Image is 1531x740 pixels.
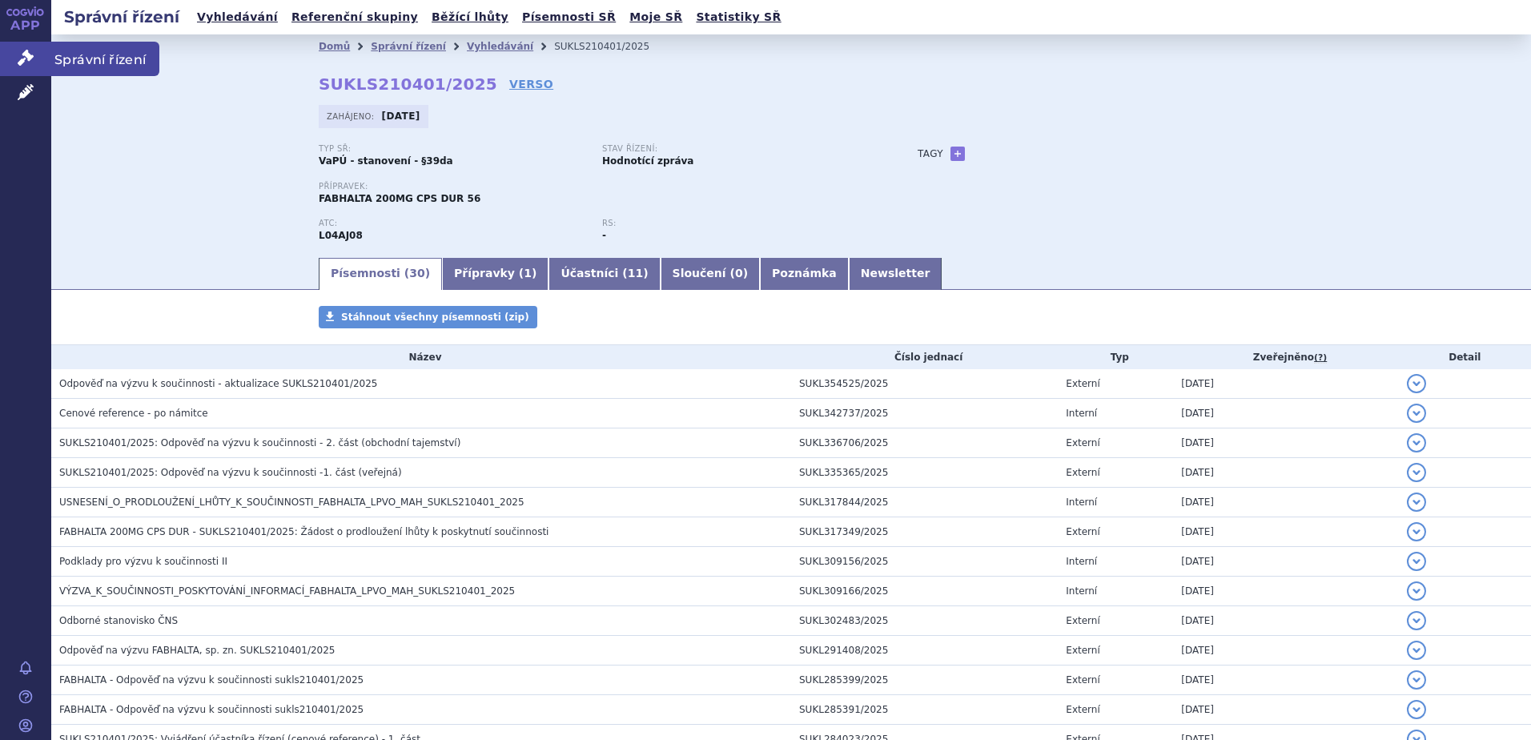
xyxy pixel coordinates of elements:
p: ATC: [319,219,586,228]
span: Externí [1066,526,1099,537]
span: USNESENÍ_O_PRODLOUŽENÍ_LHŮTY_K_SOUČINNOSTI_FABHALTA_LPVO_MAH_SUKLS210401_2025 [59,497,524,508]
th: Detail [1399,345,1531,369]
span: Správní řízení [51,42,159,75]
button: detail [1407,581,1426,601]
button: detail [1407,463,1426,482]
th: Typ [1058,345,1173,369]
strong: SUKLS210401/2025 [319,74,497,94]
a: Písemnosti (30) [319,258,442,290]
a: Stáhnout všechny písemnosti (zip) [319,306,537,328]
td: SUKL336706/2025 [791,428,1058,458]
td: [DATE] [1173,606,1398,636]
td: SUKL309156/2025 [791,547,1058,577]
abbr: (?) [1314,352,1327,364]
a: Newsletter [849,258,942,290]
p: RS: [602,219,870,228]
a: Poznámka [760,258,849,290]
button: detail [1407,493,1426,512]
td: [DATE] [1173,488,1398,517]
span: FABHALTA - Odpověď na výzvu k součinnosti sukls210401/2025 [59,674,364,686]
strong: IPTAKOPAN [319,230,363,241]
span: Interní [1066,556,1097,567]
span: Externí [1066,645,1099,656]
span: Odpověď na výzvu k součinnosti - aktualizace SUKLS210401/2025 [59,378,377,389]
a: Správní řízení [371,41,446,52]
span: Odborné stanovisko ČNS [59,615,178,626]
strong: Hodnotící zpráva [602,155,693,167]
span: 30 [409,267,424,280]
span: 1 [524,267,532,280]
strong: VaPÚ - stanovení - §39da [319,155,453,167]
a: Vyhledávání [467,41,533,52]
a: Domů [319,41,350,52]
span: Externí [1066,467,1099,478]
td: [DATE] [1173,369,1398,399]
span: Externí [1066,437,1099,448]
td: [DATE] [1173,695,1398,725]
a: VERSO [509,76,553,92]
span: 0 [735,267,743,280]
span: Podklady pro výzvu k součinnosti II [59,556,227,567]
a: Referenční skupiny [287,6,423,28]
strong: - [602,230,606,241]
span: FABHALTA 200MG CPS DUR 56 [319,193,480,204]
td: [DATE] [1173,517,1398,547]
td: [DATE] [1173,636,1398,666]
td: [DATE] [1173,458,1398,488]
span: Interní [1066,585,1097,597]
span: Externí [1066,378,1099,389]
span: SUKLS210401/2025: Odpověď na výzvu k součinnosti -1. část (veřejná) [59,467,402,478]
h2: Správní řízení [51,6,192,28]
a: Běžící lhůty [427,6,513,28]
button: detail [1407,404,1426,423]
span: Externí [1066,674,1099,686]
span: Zahájeno: [327,110,377,123]
p: Typ SŘ: [319,144,586,154]
button: detail [1407,522,1426,541]
button: detail [1407,670,1426,690]
td: SUKL302483/2025 [791,606,1058,636]
span: FABHALTA 200MG CPS DUR - SUKLS210401/2025: Žádost o prodloužení lhůty k poskytnutí součinnosti [59,526,549,537]
th: Název [51,345,791,369]
span: FABHALTA - Odpověď na výzvu k součinnosti sukls210401/2025 [59,704,364,715]
button: detail [1407,552,1426,571]
span: Cenové reference - po námitce [59,408,208,419]
td: SUKL285399/2025 [791,666,1058,695]
span: VÝZVA_K_SOUČINNOSTI_POSKYTOVÁNÍ_INFORMACÍ_FABHALTA_LPVO_MAH_SUKLS210401_2025 [59,585,515,597]
th: Zveřejněno [1173,345,1398,369]
td: [DATE] [1173,577,1398,606]
p: Přípravek: [319,182,886,191]
td: SUKL342737/2025 [791,399,1058,428]
a: Účastníci (11) [549,258,660,290]
button: detail [1407,433,1426,452]
a: Vyhledávání [192,6,283,28]
td: [DATE] [1173,547,1398,577]
td: SUKL317349/2025 [791,517,1058,547]
button: detail [1407,700,1426,719]
button: detail [1407,611,1426,630]
a: + [950,147,965,161]
span: Odpověď na výzvu FABHALTA, sp. zn. SUKLS210401/2025 [59,645,335,656]
span: Externí [1066,704,1099,715]
td: SUKL317844/2025 [791,488,1058,517]
a: Písemnosti SŘ [517,6,621,28]
span: Stáhnout všechny písemnosti (zip) [341,312,529,323]
td: [DATE] [1173,666,1398,695]
th: Číslo jednací [791,345,1058,369]
td: SUKL291408/2025 [791,636,1058,666]
span: Externí [1066,615,1099,626]
span: Interní [1066,497,1097,508]
a: Sloučení (0) [661,258,760,290]
span: SUKLS210401/2025: Odpověď na výzvu k součinnosti - 2. část (obchodní tajemství) [59,437,460,448]
p: Stav řízení: [602,144,870,154]
button: detail [1407,641,1426,660]
span: 11 [628,267,643,280]
li: SUKLS210401/2025 [554,34,670,58]
a: Statistiky SŘ [691,6,786,28]
td: SUKL309166/2025 [791,577,1058,606]
span: Interní [1066,408,1097,419]
td: SUKL335365/2025 [791,458,1058,488]
strong: [DATE] [382,111,420,122]
td: SUKL285391/2025 [791,695,1058,725]
td: [DATE] [1173,428,1398,458]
